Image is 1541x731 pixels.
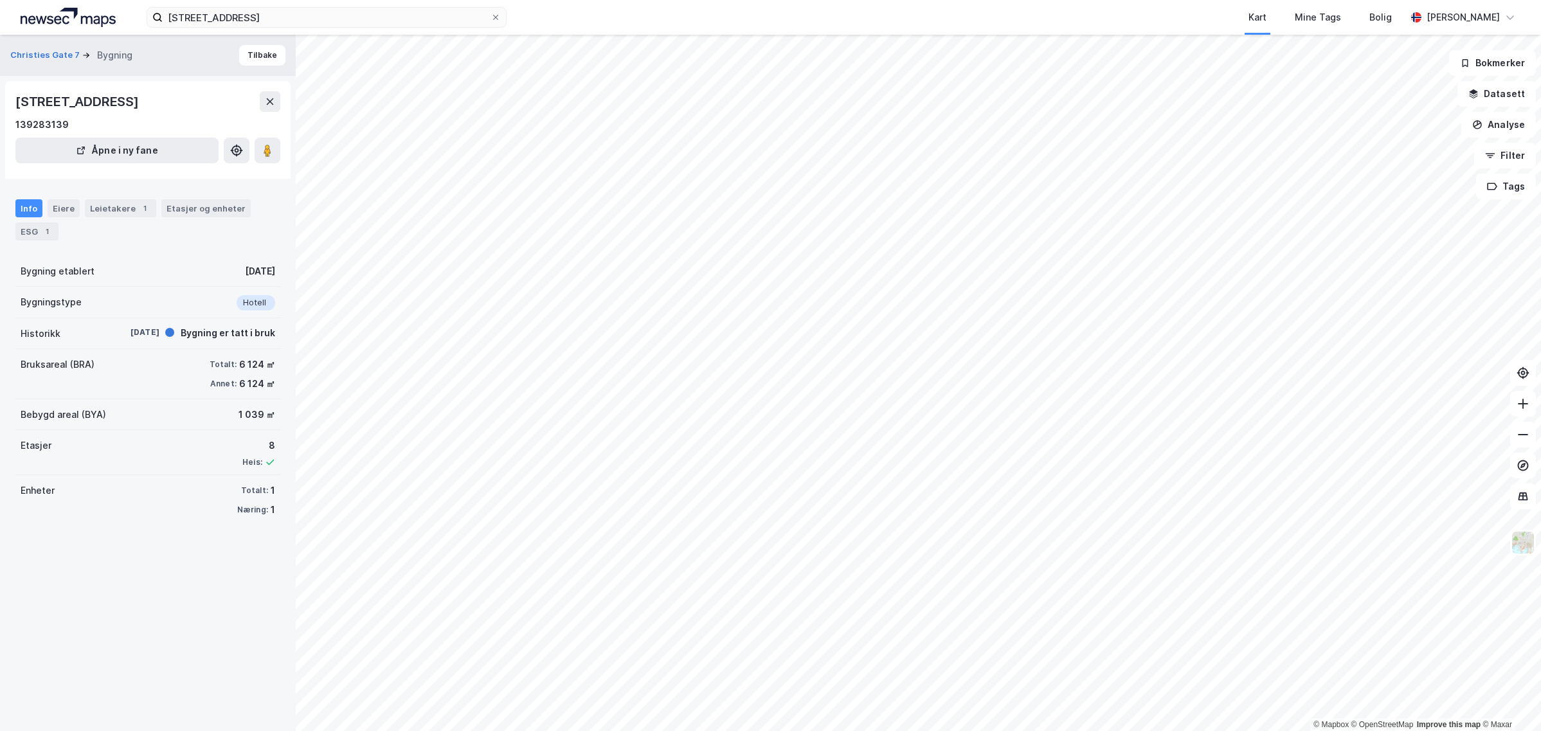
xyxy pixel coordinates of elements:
div: Enheter [21,483,55,498]
div: 1 [271,483,275,498]
div: [DATE] [245,264,275,279]
div: Bruksareal (BRA) [21,357,95,372]
div: [PERSON_NAME] [1427,10,1500,25]
div: Næring: [237,505,268,515]
div: 139283139 [15,117,69,132]
div: Kart [1248,10,1266,25]
input: Søk på adresse, matrikkel, gårdeiere, leietakere eller personer [163,8,491,27]
div: 1 [41,225,53,238]
div: Totalt: [210,359,237,370]
a: OpenStreetMap [1351,720,1414,729]
a: Improve this map [1417,720,1481,729]
div: 1 [138,202,151,215]
button: Filter [1474,143,1536,168]
div: Kontrollprogram for chat [1477,669,1541,731]
div: Bolig [1369,10,1392,25]
button: Tilbake [239,45,285,66]
button: Christies Gate 7 [10,49,82,62]
button: Analyse [1461,112,1536,138]
div: Info [15,199,42,217]
div: Totalt: [241,485,268,496]
div: Eiere [48,199,80,217]
button: Åpne i ny fane [15,138,219,163]
div: Bygningstype [21,294,82,310]
div: Heis: [242,457,262,467]
div: Etasjer og enheter [167,203,246,214]
div: ESG [15,222,59,240]
div: Leietakere [85,199,156,217]
button: Bokmerker [1449,50,1536,76]
div: 1 039 ㎡ [239,407,275,422]
div: 8 [242,438,275,453]
img: logo.a4113a55bc3d86da70a041830d287a7e.svg [21,8,116,27]
div: [DATE] [108,327,159,338]
a: Mapbox [1313,720,1349,729]
div: Etasjer [21,438,51,453]
div: Bygning etablert [21,264,95,279]
div: 6 124 ㎡ [239,357,275,372]
div: Historikk [21,326,60,341]
iframe: Chat Widget [1477,669,1541,731]
div: Bygning [97,48,132,63]
div: Bygning er tatt i bruk [181,325,275,341]
div: Annet: [210,379,237,389]
div: 6 124 ㎡ [239,376,275,392]
button: Datasett [1457,81,1536,107]
div: Bebygd areal (BYA) [21,407,106,422]
div: 1 [271,502,275,518]
div: [STREET_ADDRESS] [15,91,141,112]
button: Tags [1476,174,1536,199]
img: Z [1511,530,1535,555]
div: Mine Tags [1295,10,1341,25]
